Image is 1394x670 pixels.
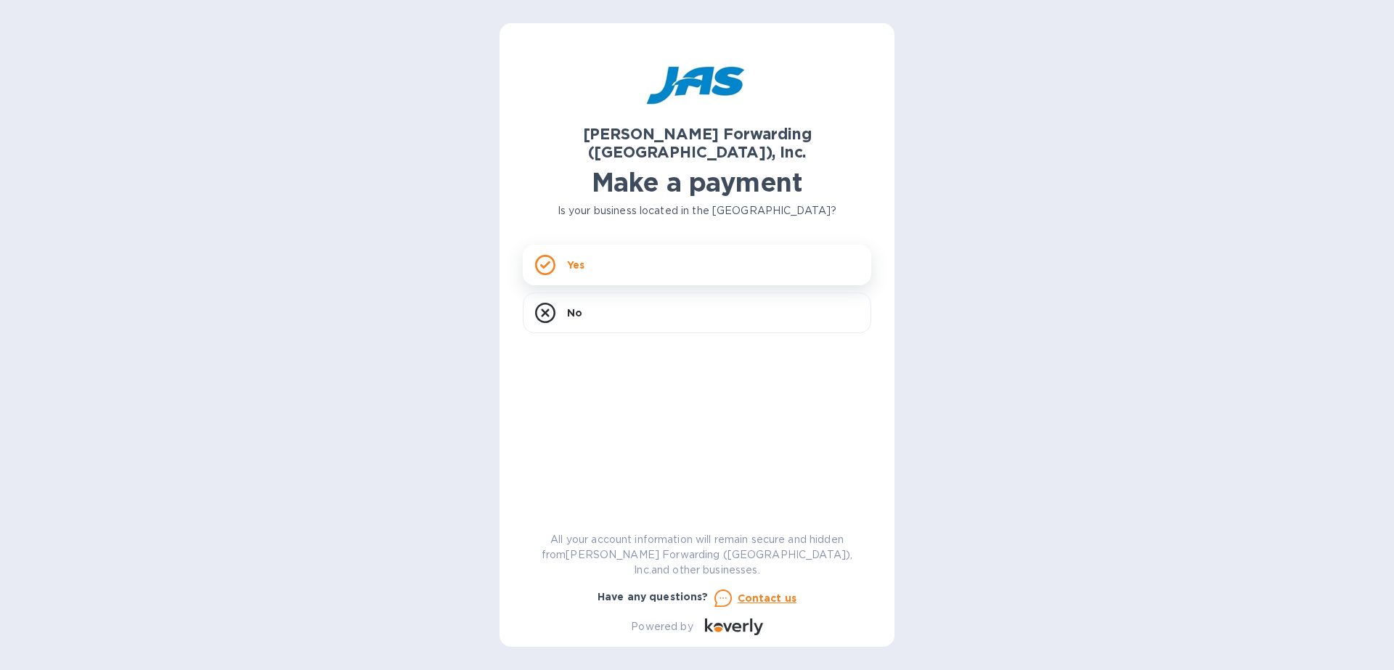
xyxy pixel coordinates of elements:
[631,619,693,634] p: Powered by
[523,167,871,197] h1: Make a payment
[738,592,797,604] u: Contact us
[598,591,709,602] b: Have any questions?
[523,203,871,218] p: Is your business located in the [GEOGRAPHIC_DATA]?
[583,125,812,161] b: [PERSON_NAME] Forwarding ([GEOGRAPHIC_DATA]), Inc.
[567,306,582,320] p: No
[567,258,584,272] p: Yes
[523,532,871,578] p: All your account information will remain secure and hidden from [PERSON_NAME] Forwarding ([GEOGRA...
